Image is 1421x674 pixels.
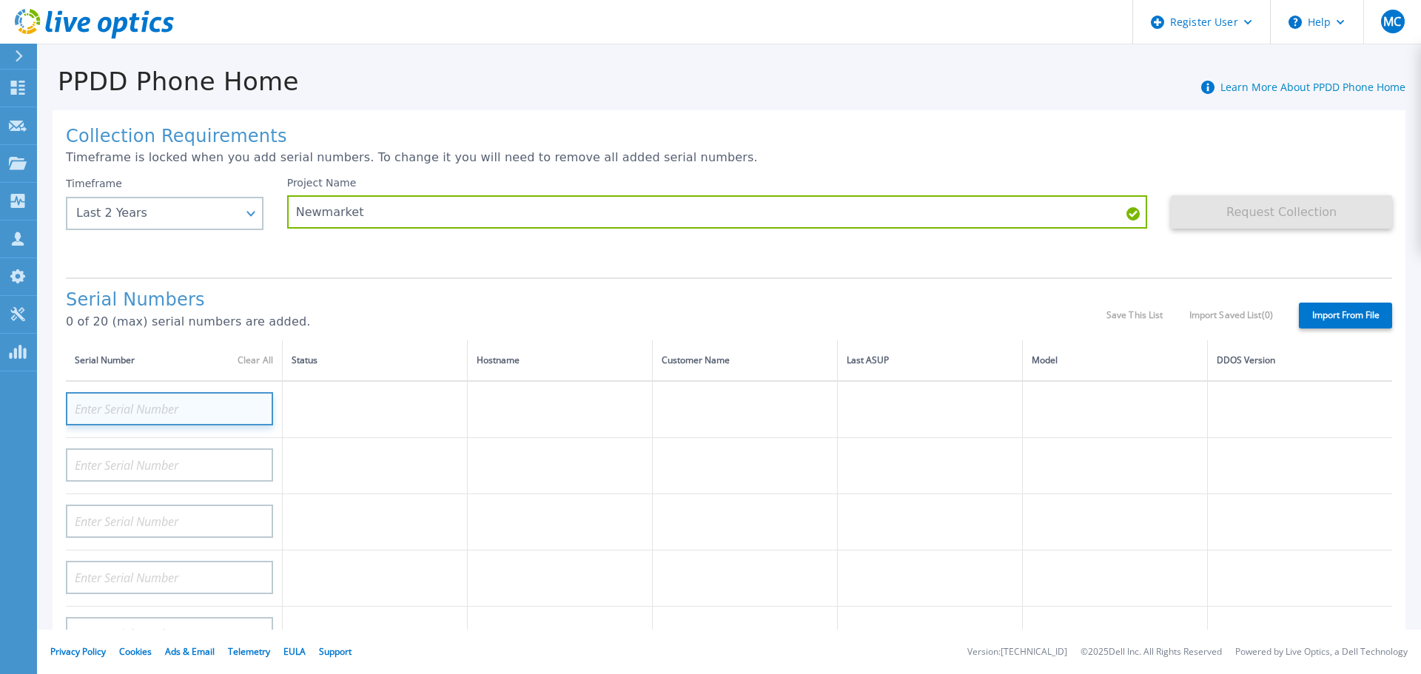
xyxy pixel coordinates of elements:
[1022,340,1207,381] th: Model
[1081,647,1222,657] li: © 2025 Dell Inc. All Rights Reserved
[66,178,122,189] label: Timeframe
[66,151,1392,164] p: Timeframe is locked when you add serial numbers. To change it you will need to remove all added s...
[75,352,273,368] div: Serial Number
[1383,16,1401,27] span: MC
[319,645,352,658] a: Support
[119,645,152,658] a: Cookies
[66,392,273,425] input: Enter Serial Number
[1171,195,1392,229] button: Request Collection
[283,340,468,381] th: Status
[37,67,299,96] h1: PPDD Phone Home
[50,645,106,658] a: Privacy Policy
[76,206,237,220] div: Last 2 Years
[66,290,1106,311] h1: Serial Numbers
[66,505,273,538] input: Enter Serial Number
[287,178,357,188] label: Project Name
[228,645,270,658] a: Telemetry
[1220,80,1405,94] a: Learn More About PPDD Phone Home
[652,340,837,381] th: Customer Name
[66,315,1106,328] p: 0 of 20 (max) serial numbers are added.
[837,340,1022,381] th: Last ASUP
[1235,647,1408,657] li: Powered by Live Optics, a Dell Technology
[165,645,215,658] a: Ads & Email
[287,195,1148,229] input: Enter Project Name
[1299,303,1392,328] label: Import From File
[467,340,652,381] th: Hostname
[283,645,306,658] a: EULA
[1207,340,1392,381] th: DDOS Version
[66,561,273,594] input: Enter Serial Number
[66,127,1392,147] h1: Collection Requirements
[66,617,273,650] input: Enter Serial Number
[66,448,273,482] input: Enter Serial Number
[967,647,1067,657] li: Version: [TECHNICAL_ID]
